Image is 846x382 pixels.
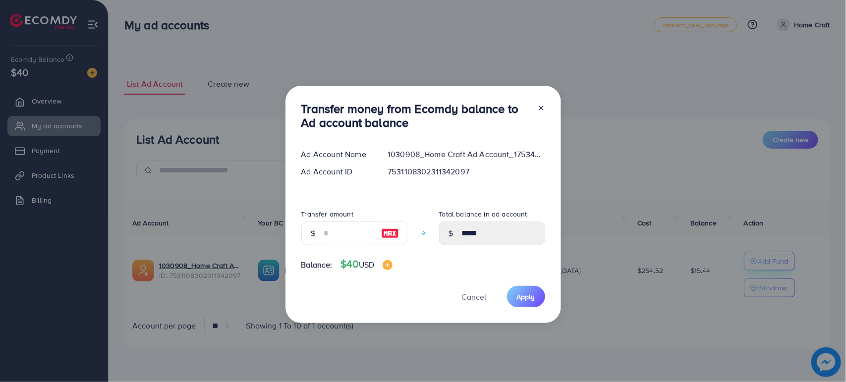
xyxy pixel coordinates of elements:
[507,286,545,307] button: Apply
[380,166,553,177] div: 7531108302311342097
[383,260,393,270] img: image
[340,258,393,271] h4: $40
[301,259,333,271] span: Balance:
[517,292,535,302] span: Apply
[293,149,380,160] div: Ad Account Name
[301,209,353,219] label: Transfer amount
[439,209,527,219] label: Total balance in ad account
[293,166,380,177] div: Ad Account ID
[450,286,499,307] button: Cancel
[380,149,553,160] div: 1030908_Home Craft Ad Account_1753472808618
[301,102,529,130] h3: Transfer money from Ecomdy balance to Ad account balance
[359,259,374,270] span: USD
[462,291,487,302] span: Cancel
[381,227,399,239] img: image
